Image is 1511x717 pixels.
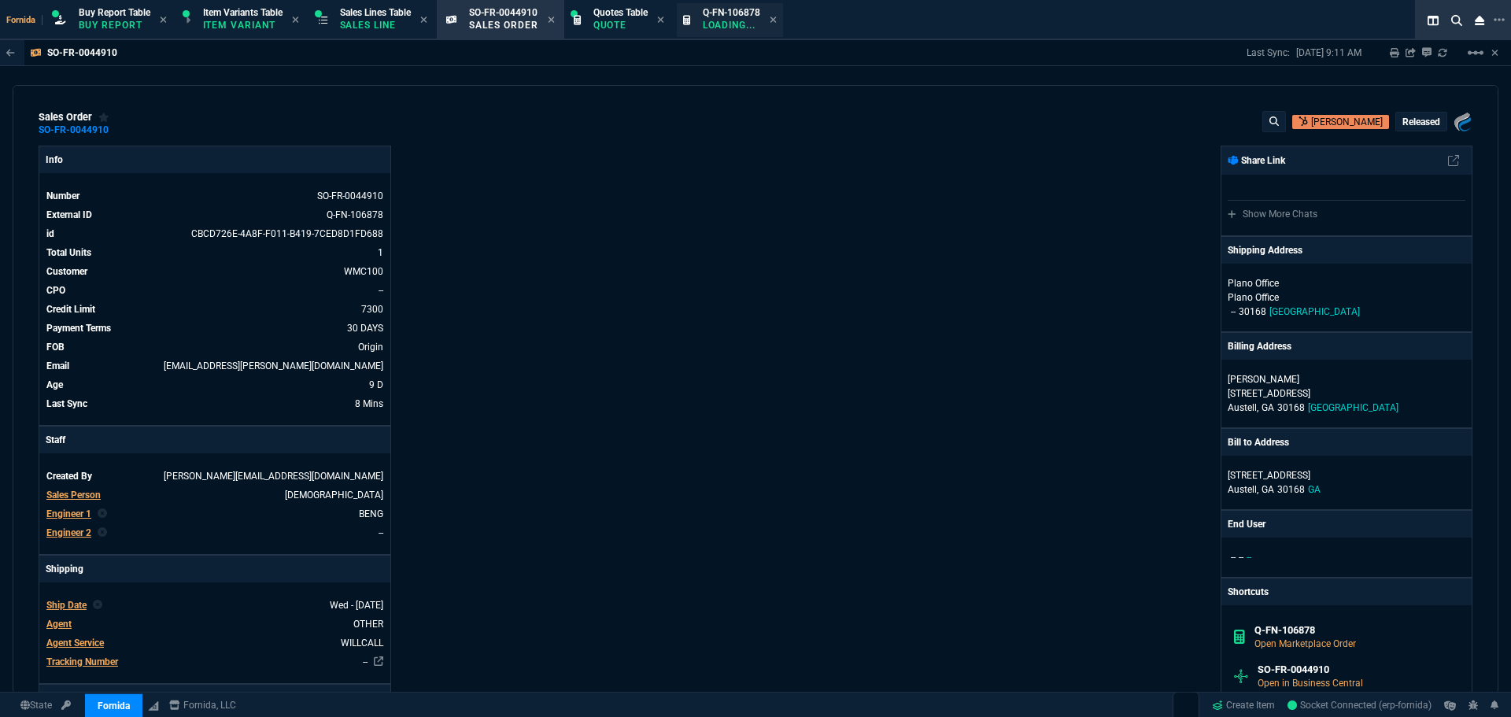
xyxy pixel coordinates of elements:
span: GA [1308,484,1321,495]
p: Open Marketplace Order [1254,637,1460,651]
a: SO-FR-0044910 [39,129,109,131]
p: Bill to Address [1228,435,1289,449]
tr: undefined [46,339,384,355]
div: sales order [39,111,109,124]
nx-icon: Clear selected rep [98,507,107,521]
a: Global State [16,698,57,712]
span: Last Sync [46,398,87,409]
span: kyonts@wm-coffman.com [164,360,383,371]
span: Agent Service [46,638,104,649]
span: [GEOGRAPHIC_DATA] [1269,306,1360,317]
p: [PERSON_NAME] [1311,115,1383,129]
nx-icon: Close Tab [657,14,664,27]
a: API TOKEN [57,698,76,712]
p: Sales Order [469,19,538,31]
span: SO-FR-0044910 [469,7,538,18]
p: Quote [593,19,648,31]
span: Sales Person [46,490,101,501]
span: Sales Lines Table [340,7,411,18]
mat-icon: Example home icon [1466,43,1485,62]
span: 7300 [361,304,383,315]
p: Shortcuts [1221,578,1472,605]
p: Staff [39,427,390,453]
p: [PERSON_NAME] [1228,372,1379,386]
p: Share Link [1228,153,1285,168]
p: [STREET_ADDRESS] [1228,468,1465,482]
tr: undefined [46,283,384,298]
span: Fornida [6,15,42,25]
span: Origin [358,342,383,353]
tr: See Marketplace Order [46,226,384,242]
nx-icon: Close Tab [420,14,427,27]
span: -- [1231,306,1236,317]
nx-icon: Close Workbench [1469,11,1491,30]
span: BRIAN.OVER@FORNIDA.COM [164,471,383,482]
span: Payment Terms [46,323,111,334]
span: Quotes Table [593,7,648,18]
a: -- [379,285,383,296]
span: 30168 [1239,306,1266,317]
span: OTHER [353,619,383,630]
p: End User [1228,517,1265,531]
a: -- [363,656,368,667]
span: [GEOGRAPHIC_DATA] [1308,402,1398,413]
p: Info [39,146,390,173]
tr: undefined [46,245,384,261]
tr: BENG [46,506,384,522]
span: 1 [378,247,383,258]
span: 9/19/25 => 9:11 AM [355,398,383,409]
tr: undefined [46,468,384,484]
tr: See Marketplace Order [46,207,384,223]
span: 30 DAYS [347,323,383,334]
nx-icon: Clear selected rep [93,598,102,612]
p: Last Sync: [1247,46,1296,59]
span: GA [1262,402,1274,413]
p: Sales Line [340,19,411,31]
tr: 9/10/25 => 7:00 PM [46,377,384,393]
span: Ship Date [46,600,87,611]
h6: SO-FR-0044910 [1258,663,1459,676]
span: Total Units [46,247,91,258]
span: 30168 [1277,402,1305,413]
span: Tracking Number [46,656,118,667]
a: ATEEB284O9JFMaOAAAD9 [1287,698,1432,712]
tr: undefined [46,301,384,317]
span: BENG [359,508,383,519]
span: CPO [46,285,65,296]
span: Austell, [1228,484,1258,495]
p: Loading... [703,19,760,31]
nx-icon: Split Panels [1421,11,1445,30]
nx-icon: Close Tab [160,14,167,27]
span: Age [46,379,63,390]
nx-icon: Close Tab [292,14,299,27]
p: Billing Address [1228,339,1291,353]
p: Item Variant [203,19,282,31]
span: Credit Limit [46,304,95,315]
span: WILLCALL [341,638,383,649]
p: Plano Office [1228,276,1379,290]
p: Shipping Address [1228,243,1302,257]
p: Plano Office [1228,290,1465,305]
a: msbcCompanyName [164,698,241,712]
nx-icon: Close Tab [770,14,777,27]
span: VAHI [285,490,383,501]
p: Released [1402,116,1440,128]
span: Socket Connected (erp-fornida) [1287,700,1432,711]
nx-icon: Back to Table [6,47,15,58]
p: [STREET_ADDRESS] [1228,386,1465,401]
p: Buy Report [79,19,150,31]
span: Customer [46,266,87,277]
p: Customer [39,685,390,711]
h6: Q-FN-106878 [1254,624,1460,637]
span: Austell, [1228,402,1258,413]
span: -- [1247,552,1251,563]
p: [DATE] 9:11 AM [1296,46,1361,59]
a: Hide Workbench [1491,46,1498,59]
span: FOB [46,342,65,353]
p: SO-FR-0044910 [47,46,117,59]
span: 2025-09-17T00:00:00.000Z [330,600,383,611]
a: Open Customer in hubSpot [1292,115,1389,129]
span: -- [1231,552,1236,563]
div: Add to Watchlist [98,111,109,124]
tr: See Marketplace Order [46,188,384,204]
